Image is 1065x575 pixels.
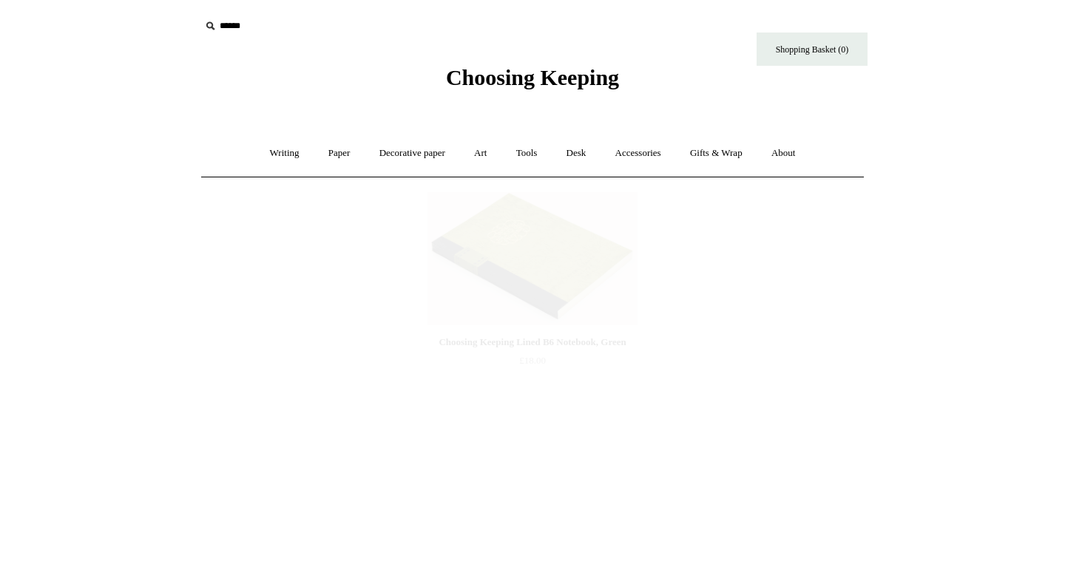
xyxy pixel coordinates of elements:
[446,77,619,87] a: Choosing Keeping
[315,134,364,173] a: Paper
[758,134,809,173] a: About
[503,134,551,173] a: Tools
[461,134,500,173] a: Art
[677,134,756,173] a: Gifts & Wrap
[519,355,546,366] span: £18.00
[257,134,313,173] a: Writing
[602,134,674,173] a: Accessories
[553,134,600,173] a: Desk
[427,192,638,325] a: Choosing Keeping Lined B6 Notebook, Green Choosing Keeping Lined B6 Notebook, Green
[427,192,638,325] img: Choosing Keeping Lined B6 Notebook, Green
[757,33,868,66] a: Shopping Basket (0)
[446,65,619,89] span: Choosing Keeping
[366,134,459,173] a: Decorative paper
[431,333,634,351] div: Choosing Keeping Lined B6 Notebook, Green
[427,333,638,394] a: Choosing Keeping Lined B6 Notebook, Green £18.00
